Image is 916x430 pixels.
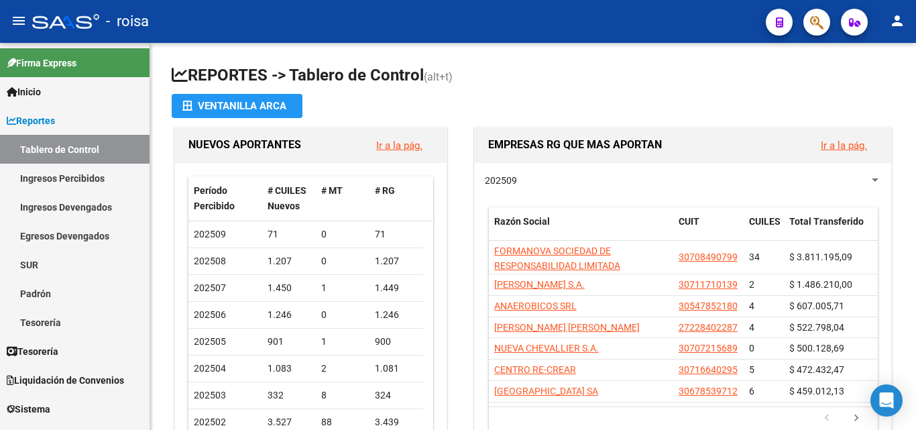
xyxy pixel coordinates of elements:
button: Ir a la pág. [810,133,878,158]
span: 202506 [194,309,226,320]
a: Ir a la pág. [821,140,867,152]
div: Ventanilla ARCA [182,94,292,118]
div: 2 [321,361,364,376]
span: 202504 [194,363,226,374]
span: CUILES [749,216,781,227]
span: CENTRO RE-CREAR [494,364,576,375]
span: Sistema [7,402,50,417]
div: 900 [375,334,418,350]
datatable-header-cell: Período Percibido [188,176,262,221]
span: EMPRESAS RG QUE MAS APORTAN [488,138,662,151]
span: Liquidación de Convenios [7,373,124,388]
div: 0 [321,307,364,323]
datatable-header-cell: # RG [369,176,423,221]
span: (alt+t) [424,70,453,83]
span: [PERSON_NAME] [PERSON_NAME] [494,322,640,333]
datatable-header-cell: Razón Social [489,207,673,252]
span: Firma Express [7,56,76,70]
div: 324 [375,388,418,403]
span: 202509 [194,229,226,239]
span: 30678539712 [679,386,738,396]
div: 0 [321,254,364,269]
span: 30711710139 [679,279,738,290]
div: 1.207 [375,254,418,269]
datatable-header-cell: CUIT [673,207,744,252]
span: 30707215689 [679,343,738,354]
mat-icon: menu [11,13,27,29]
span: Período Percibido [194,185,235,211]
div: 332 [268,388,310,403]
button: Ir a la pág. [365,133,433,158]
span: # RG [375,185,395,196]
span: $ 459.012,13 [789,386,844,396]
span: # CUILES Nuevos [268,185,306,211]
div: 3.527 [268,415,310,430]
a: go to previous page [814,411,840,426]
span: [GEOGRAPHIC_DATA] SA [494,386,598,396]
span: 202503 [194,390,226,400]
h1: REPORTES -> Tablero de Control [172,64,895,88]
div: 901 [268,334,310,350]
div: 1 [321,334,364,350]
span: ANAEROBICOS SRL [494,301,577,311]
span: Razón Social [494,216,550,227]
div: 3.439 [375,415,418,430]
div: 1.449 [375,280,418,296]
span: 202505 [194,336,226,347]
div: 1.246 [268,307,310,323]
span: 202509 [485,175,517,186]
div: 8 [321,388,364,403]
span: 202508 [194,256,226,266]
span: Inicio [7,85,41,99]
div: 1.083 [268,361,310,376]
span: # MT [321,185,343,196]
span: CUIT [679,216,699,227]
span: 30708490799 [679,252,738,262]
span: 2 [749,279,754,290]
span: NUEVA CHEVALLIER S.A. [494,343,599,354]
a: Ir a la pág. [376,140,422,152]
span: 5 [749,364,754,375]
div: 71 [375,227,418,242]
div: 0 [321,227,364,242]
span: 30716640295 [679,364,738,375]
datatable-header-cell: CUILES [744,207,784,252]
span: 27228402287 [679,322,738,333]
span: - roisa [106,7,149,36]
span: 30547852180 [679,301,738,311]
span: 4 [749,322,754,333]
span: 34 [749,252,760,262]
div: 1.450 [268,280,310,296]
div: Open Intercom Messenger [870,384,903,417]
span: NUEVOS APORTANTES [188,138,301,151]
button: Ventanilla ARCA [172,94,302,118]
div: 1.207 [268,254,310,269]
datatable-header-cell: # CUILES Nuevos [262,176,316,221]
span: Total Transferido [789,216,864,227]
datatable-header-cell: # MT [316,176,369,221]
span: $ 3.811.195,09 [789,252,852,262]
span: Tesorería [7,344,58,359]
span: 202502 [194,417,226,427]
span: Reportes [7,113,55,128]
div: 71 [268,227,310,242]
a: go to next page [844,411,869,426]
span: 4 [749,301,754,311]
datatable-header-cell: Total Transferido [784,207,878,252]
span: FORMANOVA SOCIEDAD DE RESPONSABILIDAD LIMITADA [494,246,620,272]
span: $ 500.128,69 [789,343,844,354]
div: 1.081 [375,361,418,376]
span: 202507 [194,282,226,293]
span: $ 472.432,47 [789,364,844,375]
span: [PERSON_NAME] S.A. [494,279,585,290]
div: 1 [321,280,364,296]
span: $ 607.005,71 [789,301,844,311]
span: $ 1.486.210,00 [789,279,852,290]
div: 88 [321,415,364,430]
mat-icon: person [889,13,905,29]
span: 0 [749,343,754,354]
span: $ 522.798,04 [789,322,844,333]
div: 1.246 [375,307,418,323]
span: 6 [749,386,754,396]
